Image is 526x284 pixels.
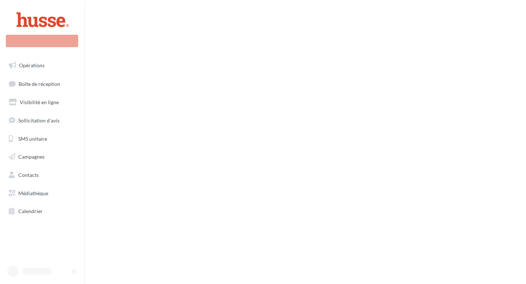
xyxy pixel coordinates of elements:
div: Nouvelle campagne [6,35,78,47]
span: SMS unitaire [18,135,47,141]
a: Contacts [4,167,80,183]
a: SMS unitaire [4,131,80,147]
a: Médiathèque [4,186,80,201]
a: Campagnes [4,149,80,164]
span: Visibilité en ligne [20,99,59,105]
span: Boîte de réception [19,80,60,87]
span: Contacts [18,172,39,178]
span: Sollicitation d'avis [18,117,60,124]
a: Sollicitation d'avis [4,113,80,128]
span: Médiathèque [18,190,48,196]
span: Calendrier [18,208,43,214]
span: Campagnes [18,154,45,160]
a: Opérations [4,58,80,73]
span: Opérations [19,62,45,68]
a: Boîte de réception [4,76,80,92]
a: Visibilité en ligne [4,95,80,110]
a: Calendrier [4,204,80,219]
